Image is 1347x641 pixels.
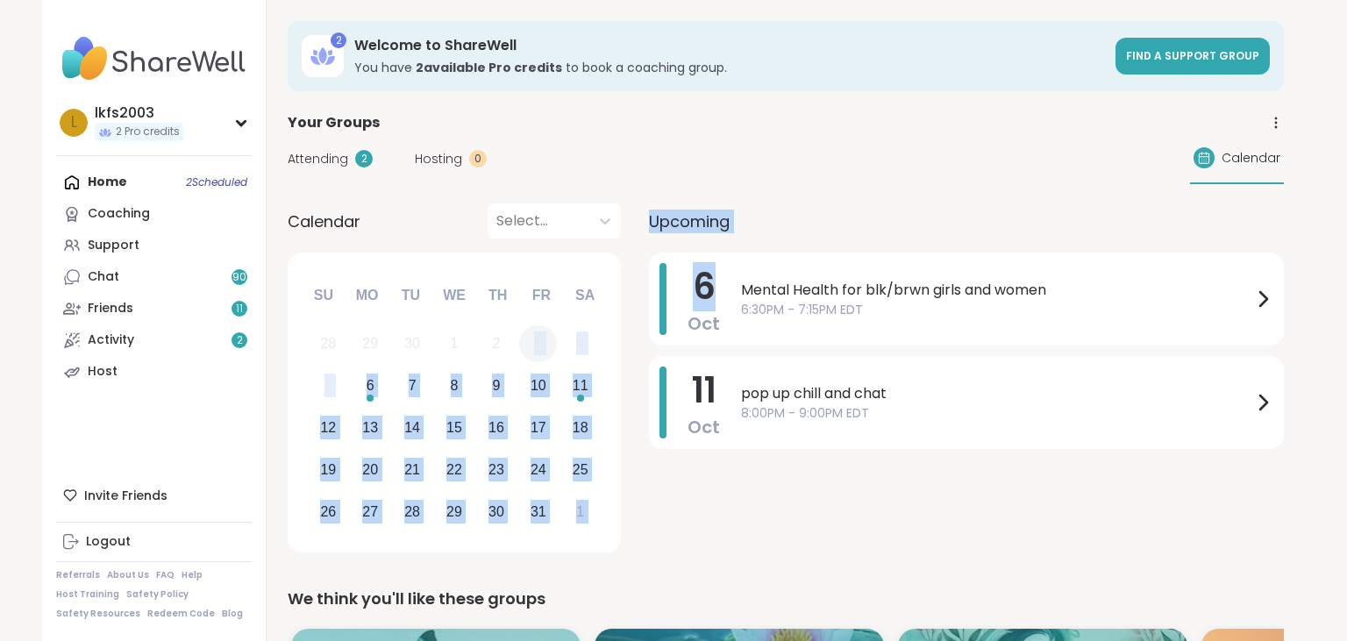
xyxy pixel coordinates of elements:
[394,325,431,363] div: Not available Tuesday, September 30th, 2025
[56,480,252,511] div: Invite Friends
[362,331,378,355] div: 29
[522,276,560,315] div: Fr
[446,458,462,481] div: 22
[519,451,557,488] div: Choose Friday, October 24th, 2025
[347,276,386,315] div: Mo
[573,458,588,481] div: 25
[236,302,243,317] span: 11
[576,500,584,523] div: 1
[478,325,516,363] div: Not available Thursday, October 2nd, 2025
[478,367,516,405] div: Choose Thursday, October 9th, 2025
[156,569,175,581] a: FAQ
[534,331,542,355] div: 3
[95,103,183,123] div: lkfs2003
[479,276,517,315] div: Th
[107,569,149,581] a: About Us
[56,356,252,388] a: Host
[56,324,252,356] a: Activity2
[362,500,378,523] div: 27
[56,526,252,558] a: Logout
[310,410,347,447] div: Choose Sunday, October 12th, 2025
[519,367,557,405] div: Choose Friday, October 10th, 2025
[436,410,474,447] div: Choose Wednesday, October 15th, 2025
[362,458,378,481] div: 20
[435,276,474,315] div: We
[576,331,584,355] div: 4
[352,451,389,488] div: Choose Monday, October 20th, 2025
[331,32,346,48] div: 2
[394,410,431,447] div: Choose Tuesday, October 14th, 2025
[56,28,252,89] img: ShareWell Nav Logo
[352,367,389,405] div: Choose Monday, October 6th, 2025
[56,608,140,620] a: Safety Resources
[320,458,336,481] div: 19
[492,374,500,397] div: 9
[352,493,389,531] div: Choose Monday, October 27th, 2025
[304,276,343,315] div: Su
[324,374,332,397] div: 5
[182,569,203,581] a: Help
[88,268,119,286] div: Chat
[416,59,562,76] b: 2 available Pro credit s
[409,374,417,397] div: 7
[147,608,215,620] a: Redeem Code
[86,533,131,551] div: Logout
[88,300,133,317] div: Friends
[469,150,487,167] div: 0
[307,323,601,532] div: month 2025-10
[492,331,500,355] div: 2
[88,205,150,223] div: Coaching
[488,458,504,481] div: 23
[531,416,546,439] div: 17
[222,608,243,620] a: Blog
[436,367,474,405] div: Choose Wednesday, October 8th, 2025
[310,451,347,488] div: Choose Sunday, October 19th, 2025
[519,410,557,447] div: Choose Friday, October 17th, 2025
[488,500,504,523] div: 30
[446,416,462,439] div: 15
[404,331,420,355] div: 30
[310,367,347,405] div: Not available Sunday, October 5th, 2025
[56,569,100,581] a: Referrals
[531,500,546,523] div: 31
[362,416,378,439] div: 13
[352,410,389,447] div: Choose Monday, October 13th, 2025
[391,276,430,315] div: Tu
[561,367,599,405] div: Choose Saturday, October 11th, 2025
[404,416,420,439] div: 14
[404,500,420,523] div: 28
[88,363,118,381] div: Host
[310,325,347,363] div: Not available Sunday, September 28th, 2025
[693,262,716,311] span: 6
[56,230,252,261] a: Support
[56,261,252,293] a: Chat90
[56,198,252,230] a: Coaching
[88,237,139,254] div: Support
[561,410,599,447] div: Choose Saturday, October 18th, 2025
[741,383,1252,404] span: pop up chill and chat
[436,493,474,531] div: Choose Wednesday, October 29th, 2025
[56,293,252,324] a: Friends11
[561,451,599,488] div: Choose Saturday, October 25th, 2025
[88,331,134,349] div: Activity
[446,500,462,523] div: 29
[573,416,588,439] div: 18
[352,325,389,363] div: Not available Monday, September 29th, 2025
[566,276,604,315] div: Sa
[116,125,180,139] span: 2 Pro credits
[531,458,546,481] div: 24
[126,588,189,601] a: Safety Policy
[320,331,336,355] div: 28
[394,451,431,488] div: Choose Tuesday, October 21st, 2025
[561,325,599,363] div: Not available Saturday, October 4th, 2025
[649,210,730,233] span: Upcoming
[56,588,119,601] a: Host Training
[71,111,77,134] span: l
[1222,149,1280,167] span: Calendar
[519,325,557,363] div: Not available Friday, October 3rd, 2025
[1115,38,1270,75] a: Find a support group
[688,311,720,336] span: Oct
[451,374,459,397] div: 8
[394,367,431,405] div: Choose Tuesday, October 7th, 2025
[741,404,1252,423] span: 8:00PM - 9:00PM EDT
